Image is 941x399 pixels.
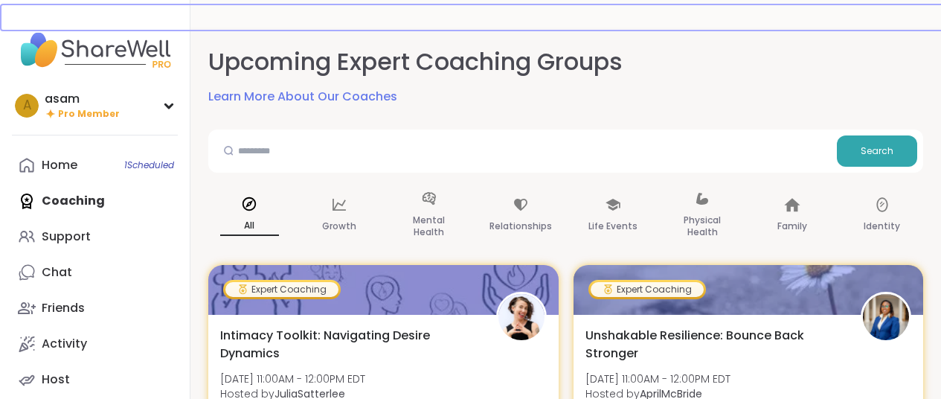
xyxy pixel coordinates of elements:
a: Friends [12,290,178,326]
img: JuliaSatterlee [498,294,545,340]
p: Life Events [588,217,637,235]
p: Physical Health [673,211,732,241]
a: Home1Scheduled [12,147,178,183]
div: Friends [42,300,85,316]
span: [DATE] 11:00AM - 12:00PM EDT [585,371,730,386]
span: 1 Scheduled [124,159,174,171]
img: ShareWell Nav Logo [12,24,178,76]
p: Mental Health [399,211,458,241]
p: Relationships [489,217,552,235]
div: asam [45,91,120,107]
span: [DATE] 11:00AM - 12:00PM EDT [220,371,365,386]
h2: Upcoming Expert Coaching Groups [208,45,623,79]
div: Host [42,371,70,388]
a: Chat [12,255,178,290]
button: Search [837,135,917,167]
a: Learn More About Our Coaches [208,88,397,106]
div: Expert Coaching [225,282,338,297]
div: Chat [42,264,72,281]
iframe: Spotlight [163,194,175,206]
a: Support [12,219,178,255]
span: Pro Member [58,108,120,121]
p: Family [777,217,807,235]
span: Intimacy Toolkit: Navigating Desire Dynamics [220,327,480,363]
div: Support [42,229,91,245]
p: Identity [864,217,900,235]
p: All [220,217,279,236]
div: Home [42,157,77,173]
div: Activity [42,336,87,352]
img: AprilMcBride [863,294,909,340]
div: Expert Coaching [591,282,704,297]
p: Growth [322,217,356,235]
a: Host [12,362,178,398]
span: Search [861,144,893,158]
span: Unshakable Resilience: Bounce Back Stronger [585,327,845,363]
a: Activity [12,326,178,362]
span: a [23,96,31,115]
